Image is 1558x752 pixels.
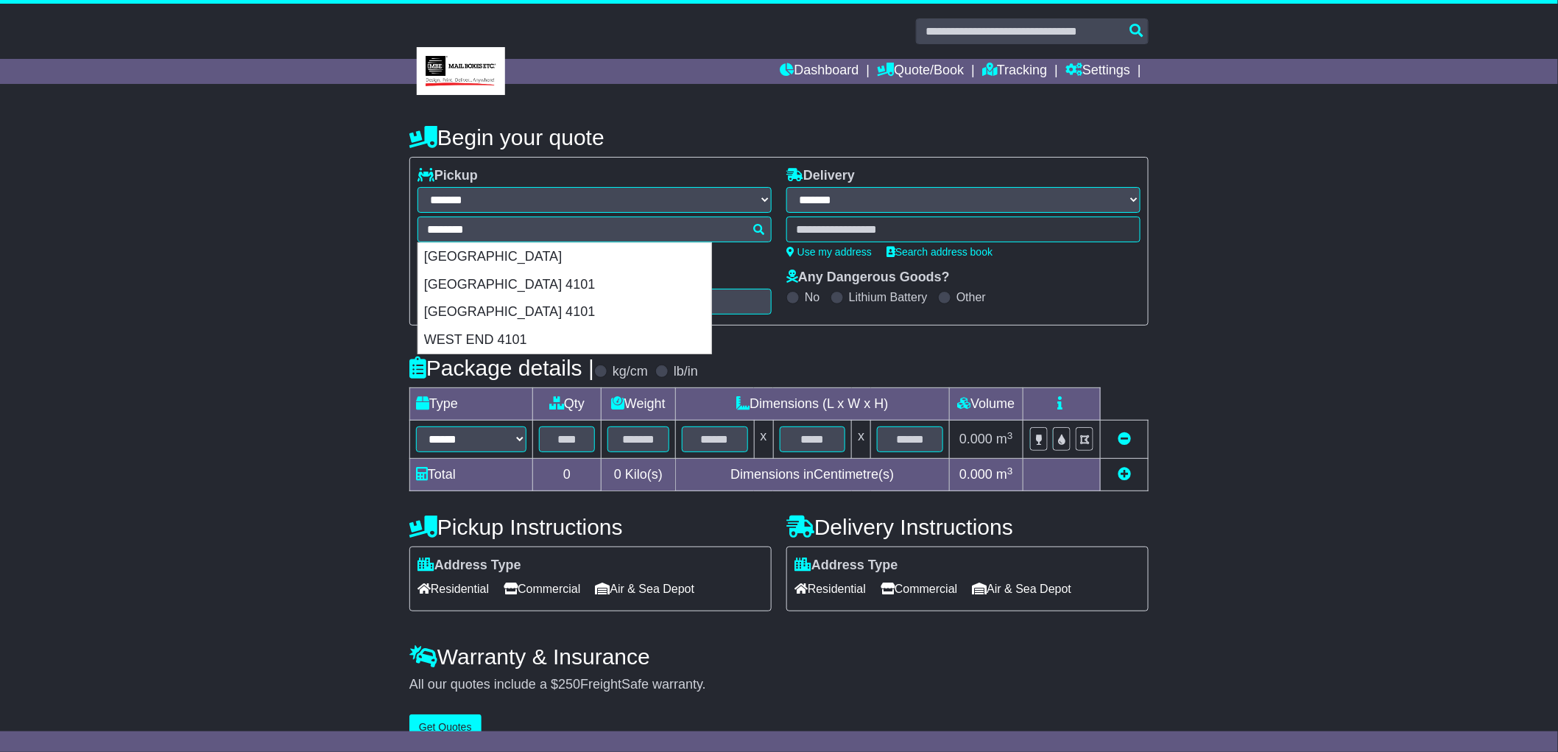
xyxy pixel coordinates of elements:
span: Residential [794,577,866,600]
span: m [996,432,1013,446]
label: Pickup [417,168,478,184]
span: 0.000 [959,467,993,482]
a: Use my address [786,246,872,258]
td: Dimensions (L x W x H) [675,388,949,421]
label: No [805,290,819,304]
h4: Delivery Instructions [786,515,1149,539]
img: MBE West End [417,47,505,95]
td: Kilo(s) [602,459,676,491]
label: kg/cm [613,364,648,380]
h4: Warranty & Insurance [409,644,1149,669]
label: Any Dangerous Goods? [786,270,950,286]
h4: Begin your quote [409,125,1149,150]
a: Settings [1065,59,1130,84]
td: Type [410,388,533,421]
div: [GEOGRAPHIC_DATA] 4101 [418,271,711,299]
span: Air & Sea Depot [596,577,695,600]
div: All our quotes include a $ FreightSafe warranty. [409,677,1149,693]
a: Quote/Book [877,59,964,84]
h4: Pickup Instructions [409,515,772,539]
sup: 3 [1007,430,1013,441]
label: Lithium Battery [849,290,928,304]
a: Remove this item [1118,432,1131,446]
span: m [996,467,1013,482]
span: 250 [558,677,580,692]
td: x [852,421,871,459]
button: Get Quotes [409,714,482,740]
td: Weight [602,388,676,421]
a: Add new item [1118,467,1131,482]
a: Dashboard [780,59,859,84]
span: Commercial [881,577,957,600]
h4: Package details | [409,356,594,380]
div: WEST END 4101 [418,326,711,354]
label: Delivery [786,168,855,184]
td: x [754,421,773,459]
td: Volume [949,388,1023,421]
a: Tracking [982,59,1047,84]
div: [GEOGRAPHIC_DATA] [418,243,711,271]
span: 0 [614,467,621,482]
td: Dimensions in Centimetre(s) [675,459,949,491]
td: 0 [533,459,602,491]
div: [GEOGRAPHIC_DATA] 4101 [418,298,711,326]
span: Residential [417,577,489,600]
span: Commercial [504,577,580,600]
td: Total [410,459,533,491]
label: Other [956,290,986,304]
td: Qty [533,388,602,421]
label: Address Type [794,558,898,574]
a: Search address book [886,246,993,258]
label: Address Type [417,558,521,574]
label: lb/in [674,364,698,380]
typeahead: Please provide city [417,217,772,242]
sup: 3 [1007,465,1013,477]
span: Air & Sea Depot [973,577,1072,600]
span: 0.000 [959,432,993,446]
